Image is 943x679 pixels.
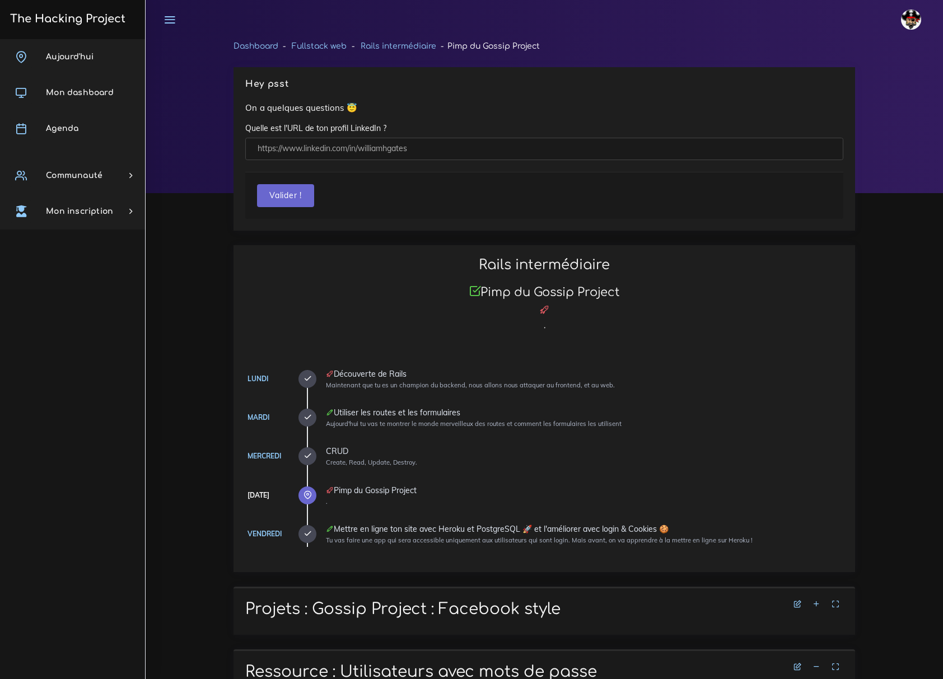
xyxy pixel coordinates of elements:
[326,409,843,416] div: Utiliser les routes et les formulaires
[326,486,843,494] div: Pimp du Gossip Project
[292,42,347,50] a: Fullstack web
[245,285,843,299] h3: Pimp du Gossip Project
[248,452,281,460] a: Mercredi
[245,79,843,90] h5: Hey psst
[901,10,921,30] img: avatar
[326,498,328,505] small: .
[245,123,386,134] label: Quelle est l'URL de ton profil LinkedIn ?
[361,42,436,50] a: Rails intermédiaire
[46,53,94,61] span: Aujourd'hui
[245,320,843,331] h5: .
[245,101,843,115] p: On a quelques questions 😇
[46,171,102,180] span: Communauté
[46,207,113,216] span: Mon inscription
[248,530,282,538] a: Vendredi
[326,458,417,466] small: Create, Read, Update, Destroy.
[326,370,843,378] div: Découverte de Rails
[257,184,314,207] button: Valider !
[326,536,753,544] small: Tu vas faire une app qui sera accessible uniquement aux utilisateurs qui sont login. Mais avant, ...
[248,413,269,422] a: Mardi
[248,374,268,383] a: Lundi
[234,42,278,50] a: Dashboard
[7,13,125,25] h3: The Hacking Project
[245,257,843,273] h2: Rails intermédiaire
[326,420,622,428] small: Aujourd'hui tu vas te montrer le monde merveilleux des routes et comment les formulaires les util...
[248,489,269,502] div: [DATE]
[245,600,843,619] h1: Projets : Gossip Project : Facebook style
[436,39,540,53] li: Pimp du Gossip Project
[46,124,78,133] span: Agenda
[46,88,114,97] span: Mon dashboard
[326,525,843,533] div: Mettre en ligne ton site avec Heroku et PostgreSQL 🚀 et l'améliorer avec login & Cookies 🍪
[245,138,843,161] input: https://www.linkedin.com/in/williamhgates
[326,381,615,389] small: Maintenant que tu es un champion du backend, nous allons nous attaquer au frontend, et au web.
[326,447,843,455] div: CRUD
